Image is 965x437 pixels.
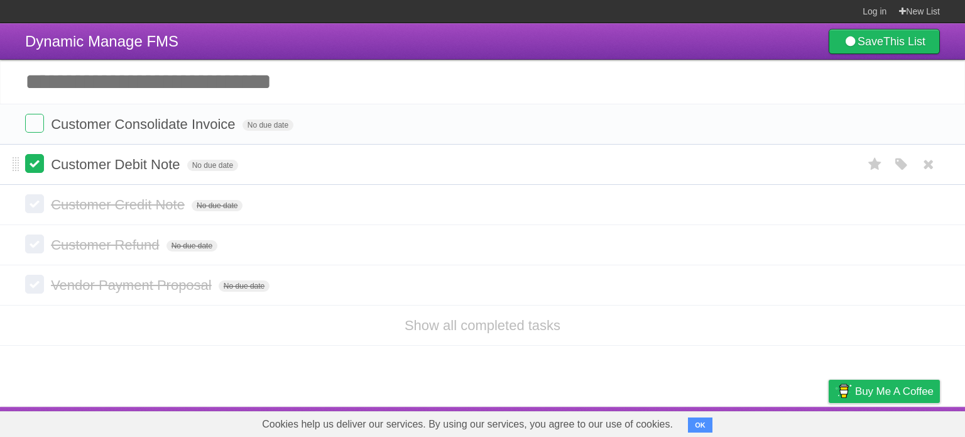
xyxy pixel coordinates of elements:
button: OK [688,418,712,433]
span: Customer Refund [51,237,162,253]
b: This List [883,35,925,48]
span: Customer Credit Note [51,197,188,213]
label: Star task [863,154,887,175]
a: Developers [703,410,754,434]
label: Done [25,114,44,133]
span: Dynamic Manage FMS [25,33,178,50]
label: Done [25,235,44,253]
a: Show all completed tasks [405,318,560,333]
span: No due date [243,119,293,131]
label: Done [25,154,44,173]
span: Vendor Payment Proposal [51,277,215,293]
span: Cookies help us deliver our services. By using our services, you agree to our use of cookies. [249,412,685,437]
a: Privacy [812,410,845,434]
span: No due date [192,200,243,211]
a: Suggest a feature [861,410,940,434]
a: About [662,410,688,434]
a: SaveThis List [829,29,940,54]
span: No due date [187,160,238,171]
span: Customer Debit Note [51,157,183,172]
span: Buy me a coffee [855,380,934,402]
label: Done [25,275,44,294]
a: Buy me a coffee [829,380,940,403]
a: Terms [770,410,797,434]
img: Buy me a coffee [835,380,852,402]
span: No due date [219,280,270,292]
span: No due date [166,240,217,252]
span: Customer Consolidate Invoice [51,116,238,132]
label: Done [25,194,44,213]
